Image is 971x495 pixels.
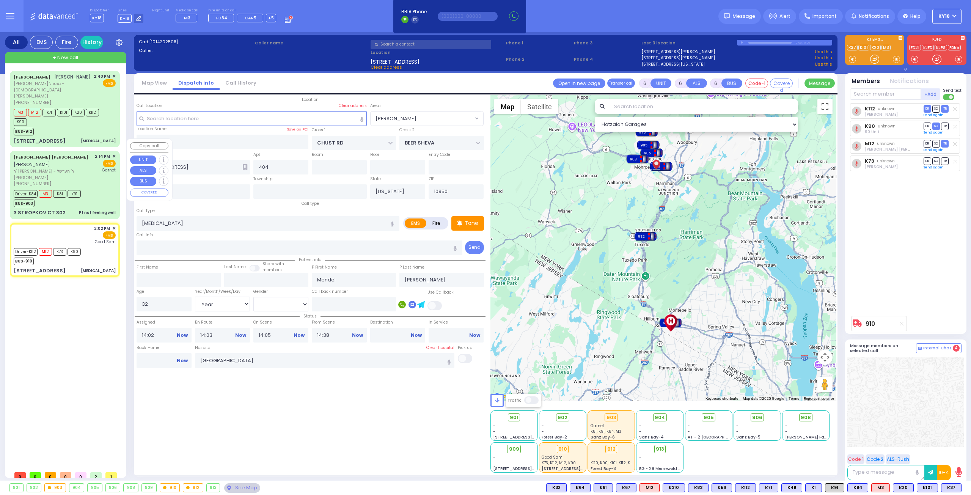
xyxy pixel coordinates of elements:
label: Entry Code [429,152,450,158]
gmp-advanced-marker: 905 [643,139,654,151]
button: Map camera controls [817,350,833,365]
label: Medic on call [176,8,200,13]
span: KY18 [90,14,104,22]
label: On Scene [253,319,308,325]
label: Dispatcher [90,8,109,13]
button: Show street map [494,99,521,114]
button: Toggle fullscreen view [817,99,833,114]
label: From Scene [312,319,367,325]
label: Call Info [137,232,153,238]
img: message.svg [724,13,730,19]
a: Send again [924,148,944,152]
a: Now [235,332,246,339]
label: Destination [370,319,425,325]
span: K81 [53,190,66,198]
span: KY18 [938,13,950,20]
span: [PERSON_NAME] [54,74,91,80]
span: Driver-K84 [14,190,38,198]
span: ר' [PERSON_NAME] - ר' הערשל [PERSON_NAME] [14,168,92,181]
span: BUS-912 [14,128,34,135]
a: K37 [847,45,858,50]
button: Code 1 [847,454,864,464]
label: Age [137,289,144,295]
span: 0 [75,472,86,478]
label: Lines [118,8,144,13]
h5: Message members on selected call [850,343,916,353]
span: 2:02 PM [94,226,110,231]
span: ✕ [112,225,116,232]
div: [STREET_ADDRESS] [14,267,66,275]
label: Clear hospital [426,345,454,351]
span: unknown [877,141,895,146]
button: Code-1 [745,79,768,88]
span: + New call [53,54,78,61]
a: [STREET_ADDRESS][US_STATE] [641,61,705,68]
div: BLS [893,483,914,492]
a: Now [411,332,422,339]
button: Show satellite imagery [521,99,558,114]
span: M3 [39,190,52,198]
span: 908 [801,414,811,421]
label: Caller: [139,47,252,54]
label: P First Name [312,264,337,270]
a: Use this [815,55,832,61]
div: 906 [640,147,663,159]
span: Send text [943,88,962,93]
span: K112 [86,109,99,116]
label: Fire units on call [208,8,276,13]
div: Fire [55,36,78,49]
img: Logo [30,11,80,21]
span: CAR5 [245,15,256,21]
div: 3 STROPKOV CT 302 [14,209,66,217]
span: 905 [704,414,714,421]
label: Cross 1 [312,127,325,133]
img: Google [492,391,517,401]
label: ZIP [429,176,434,182]
div: BLS [805,483,822,492]
span: unknown [878,106,896,112]
gmp-advanced-marker: Good Samaritan Hospital [665,317,676,328]
span: [PHONE_NUMBER] [14,181,51,187]
a: K112 [865,106,875,112]
span: Garnet [591,423,604,429]
label: Fire [426,218,447,228]
span: 90 Unit [865,129,880,135]
span: ✕ [112,73,116,80]
div: 905 [88,484,102,492]
label: En Route [195,319,250,325]
div: 906 [106,484,120,492]
a: Send again [924,113,944,117]
span: Phone 2 [506,56,571,63]
label: Turn off text [943,93,955,101]
span: Other building occupants [242,164,248,170]
span: EMS [103,231,116,239]
span: 0 [45,472,56,478]
div: 910 [659,317,682,328]
label: Areas [370,103,382,109]
span: Alert [779,13,790,20]
gmp-advanced-marker: 909 [655,160,667,172]
span: [PERSON_NAME] [376,115,416,123]
span: 0 [14,472,26,478]
span: 0 [30,472,41,478]
span: SO [932,105,940,112]
input: Search location [609,99,798,114]
p: Tone [465,219,478,227]
span: Driver-K112 [14,248,38,256]
div: BLS [759,483,778,492]
span: [STREET_ADDRESS] [371,58,420,64]
span: Pinchas Braun [865,164,898,170]
a: Use this [815,61,832,68]
span: K-18 [118,14,132,23]
button: +Add [921,88,941,100]
label: EMS [405,218,427,228]
div: 908 [626,153,649,165]
span: Important [812,13,837,20]
span: Moshe Mier Silberstein [865,146,932,152]
div: BLS [781,483,802,492]
div: BLS [570,483,591,492]
span: Call type [298,201,323,206]
a: Now [177,357,188,364]
button: Covered [770,79,793,88]
div: [MEDICAL_DATA] [81,138,116,144]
